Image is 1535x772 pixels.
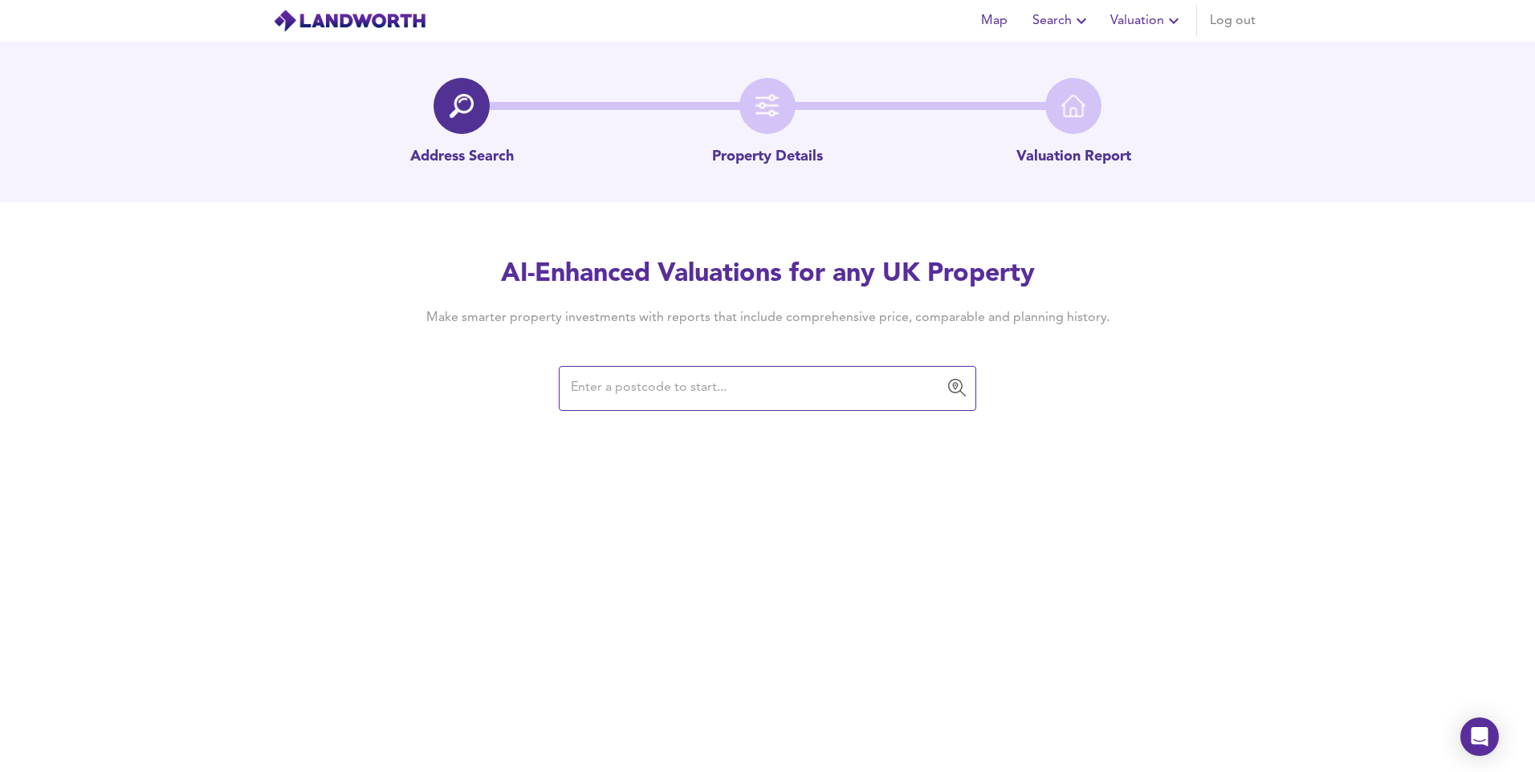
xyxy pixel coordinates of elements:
[1210,10,1256,32] span: Log out
[1026,5,1097,37] button: Search
[1110,10,1183,32] span: Valuation
[1016,147,1131,168] p: Valuation Report
[566,373,945,404] input: Enter a postcode to start...
[975,10,1013,32] span: Map
[401,309,1134,327] h4: Make smarter property investments with reports that include comprehensive price, comparable and p...
[450,94,474,118] img: search-icon
[1203,5,1262,37] button: Log out
[712,147,823,168] p: Property Details
[273,9,426,33] img: logo
[401,257,1134,292] h2: AI-Enhanced Valuations for any UK Property
[1104,5,1190,37] button: Valuation
[968,5,1020,37] button: Map
[410,147,514,168] p: Address Search
[1032,10,1091,32] span: Search
[755,94,780,118] img: filter-icon
[1061,94,1085,118] img: home-icon
[1460,717,1499,756] div: Open Intercom Messenger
